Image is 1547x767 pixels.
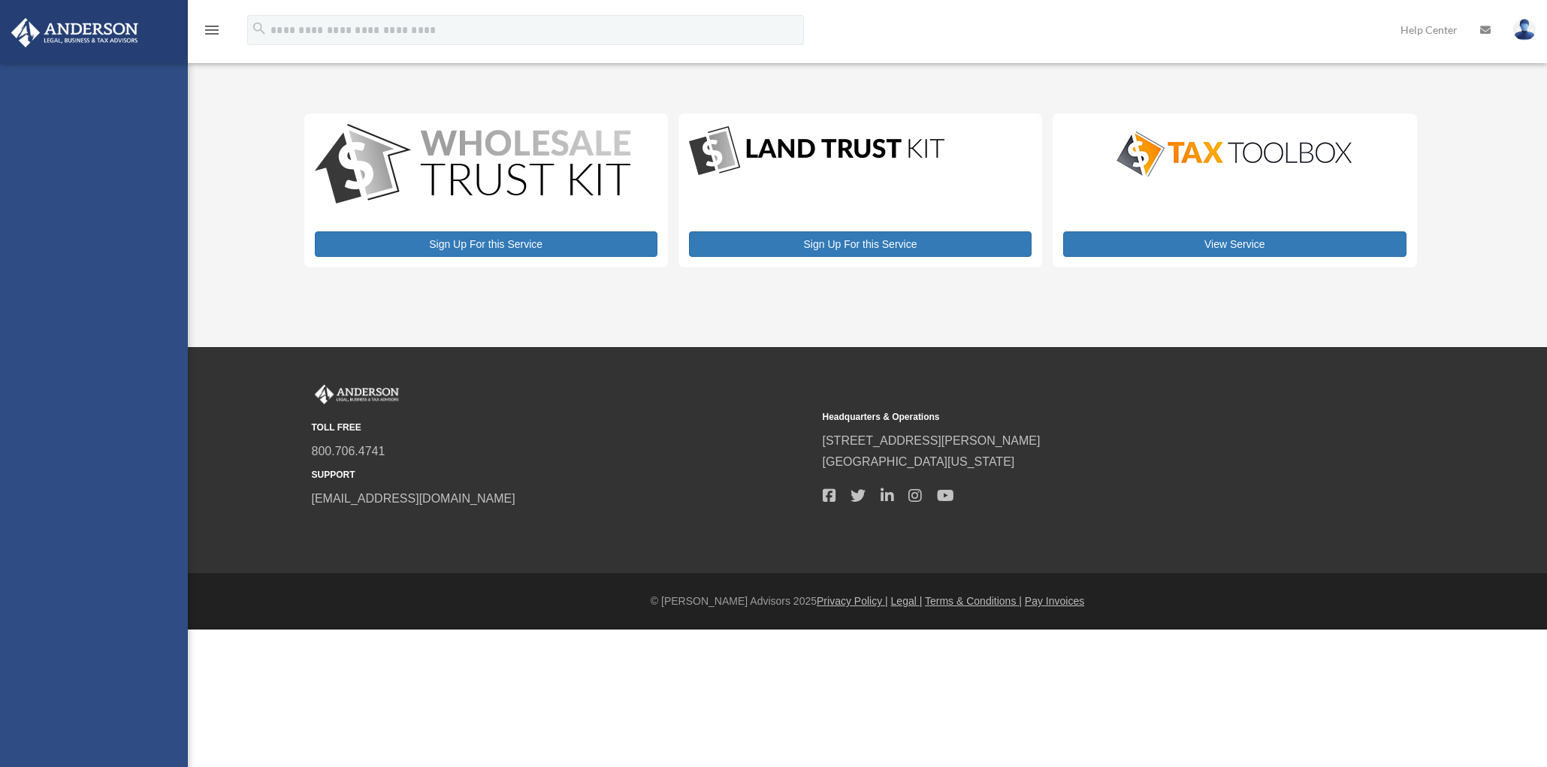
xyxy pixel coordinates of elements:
[312,420,812,436] small: TOLL FREE
[203,21,221,39] i: menu
[925,595,1022,607] a: Terms & Conditions |
[251,20,267,37] i: search
[312,445,385,457] a: 800.706.4741
[312,467,812,483] small: SUPPORT
[823,455,1015,468] a: [GEOGRAPHIC_DATA][US_STATE]
[315,231,657,257] a: Sign Up For this Service
[817,595,888,607] a: Privacy Policy |
[7,18,143,47] img: Anderson Advisors Platinum Portal
[689,231,1032,257] a: Sign Up For this Service
[188,592,1547,611] div: © [PERSON_NAME] Advisors 2025
[689,124,944,179] img: LandTrust_lgo-1.jpg
[1513,19,1536,41] img: User Pic
[312,385,402,404] img: Anderson Advisors Platinum Portal
[891,595,923,607] a: Legal |
[315,124,630,207] img: WS-Trust-Kit-lgo-1.jpg
[312,492,515,505] a: [EMAIL_ADDRESS][DOMAIN_NAME]
[1063,231,1406,257] a: View Service
[203,26,221,39] a: menu
[823,434,1041,447] a: [STREET_ADDRESS][PERSON_NAME]
[823,409,1323,425] small: Headquarters & Operations
[1025,595,1084,607] a: Pay Invoices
